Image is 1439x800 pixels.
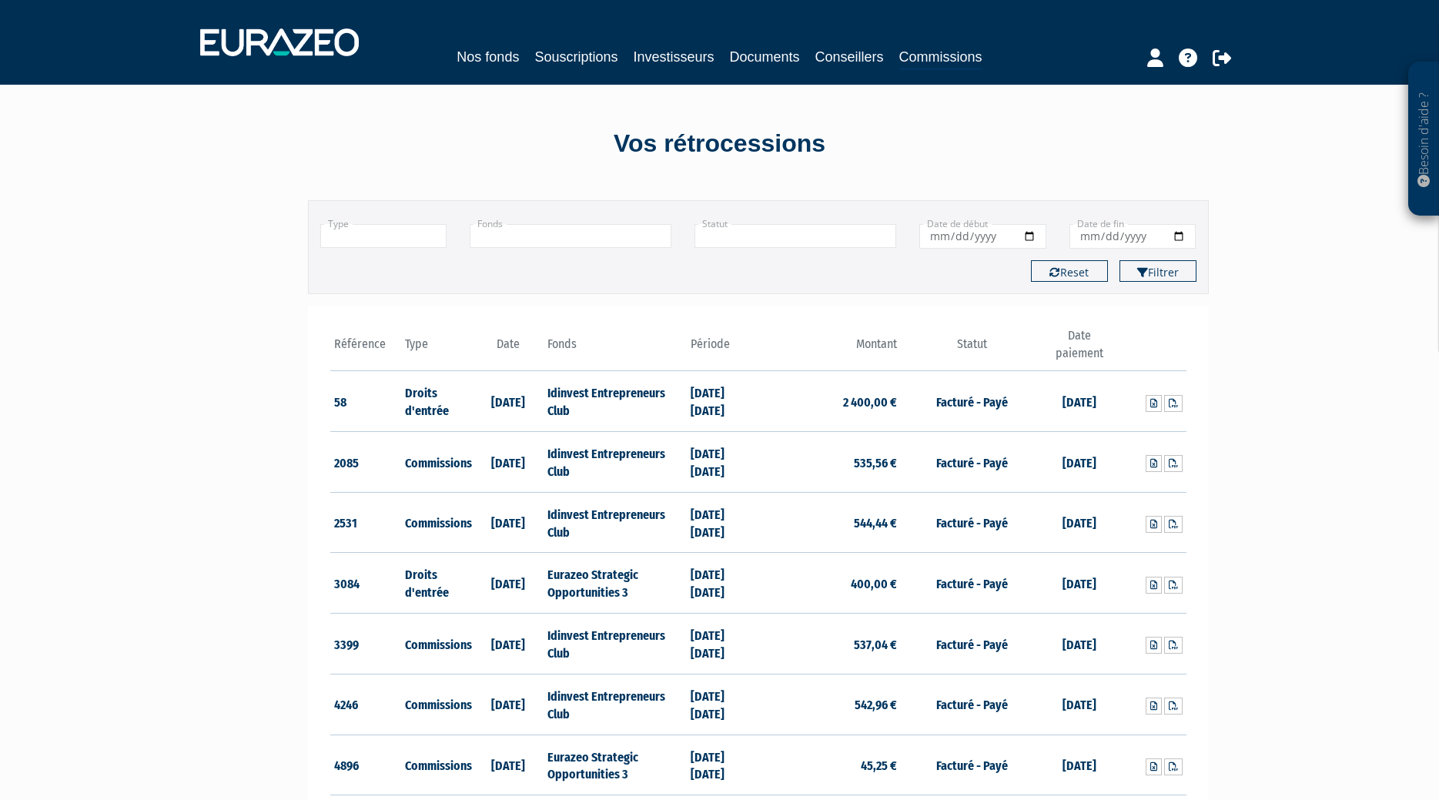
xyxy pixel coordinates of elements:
a: Conseillers [815,46,884,68]
td: Idinvest Entrepreneurs Club [544,371,686,432]
td: 542,96 € [758,674,901,735]
th: Montant [758,327,901,371]
a: Commissions [899,46,982,70]
td: [DATE] [473,371,544,432]
img: 1732889491-logotype_eurazeo_blanc_rvb.png [200,28,359,56]
td: Facturé - Payé [901,614,1043,674]
td: [DATE] [473,432,544,493]
td: [DATE] [473,674,544,735]
td: Eurazeo Strategic Opportunities 3 [544,735,686,795]
div: Vos rétrocessions [281,126,1159,162]
td: 3084 [330,553,402,614]
td: Facturé - Payé [901,371,1043,432]
td: Commissions [401,492,473,553]
td: Facturé - Payé [901,553,1043,614]
td: Droits d'entrée [401,371,473,432]
td: 2531 [330,492,402,553]
td: Commissions [401,674,473,735]
td: 537,04 € [758,614,901,674]
a: Nos fonds [457,46,519,68]
td: 2085 [330,432,402,493]
td: Idinvest Entrepreneurs Club [544,674,686,735]
td: 3399 [330,614,402,674]
td: [DATE] [1043,735,1115,795]
td: Facturé - Payé [901,735,1043,795]
td: Facturé - Payé [901,674,1043,735]
td: [DATE] [473,492,544,553]
td: Commissions [401,735,473,795]
td: [DATE] [473,553,544,614]
td: [DATE] [DATE] [687,735,758,795]
a: Souscriptions [534,46,617,68]
td: [DATE] [1043,614,1115,674]
th: Date paiement [1043,327,1115,371]
td: Idinvest Entrepreneurs Club [544,614,686,674]
th: Période [687,327,758,371]
td: Commissions [401,432,473,493]
p: Besoin d'aide ? [1415,70,1433,209]
th: Statut [901,327,1043,371]
td: 400,00 € [758,553,901,614]
td: 4246 [330,674,402,735]
a: Investisseurs [633,46,714,68]
td: Idinvest Entrepreneurs Club [544,432,686,493]
td: 4896 [330,735,402,795]
button: Filtrer [1119,260,1196,282]
td: [DATE] [DATE] [687,492,758,553]
td: [DATE] [DATE] [687,614,758,674]
td: [DATE] [DATE] [687,432,758,493]
td: Eurazeo Strategic Opportunities 3 [544,553,686,614]
button: Reset [1031,260,1108,282]
th: Fonds [544,327,686,371]
td: [DATE] [473,614,544,674]
td: Facturé - Payé [901,432,1043,493]
th: Date [473,327,544,371]
td: [DATE] [1043,492,1115,553]
th: Référence [330,327,402,371]
th: Type [401,327,473,371]
td: [DATE] [1043,553,1115,614]
td: [DATE] [473,735,544,795]
td: 2 400,00 € [758,371,901,432]
td: [DATE] [DATE] [687,371,758,432]
td: [DATE] [DATE] [687,553,758,614]
td: [DATE] [DATE] [687,674,758,735]
td: 544,44 € [758,492,901,553]
td: Commissions [401,614,473,674]
a: Documents [730,46,800,68]
td: 45,25 € [758,735,901,795]
td: 58 [330,371,402,432]
td: Idinvest Entrepreneurs Club [544,492,686,553]
td: Facturé - Payé [901,492,1043,553]
td: [DATE] [1043,674,1115,735]
td: Droits d'entrée [401,553,473,614]
td: [DATE] [1043,371,1115,432]
td: 535,56 € [758,432,901,493]
td: [DATE] [1043,432,1115,493]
